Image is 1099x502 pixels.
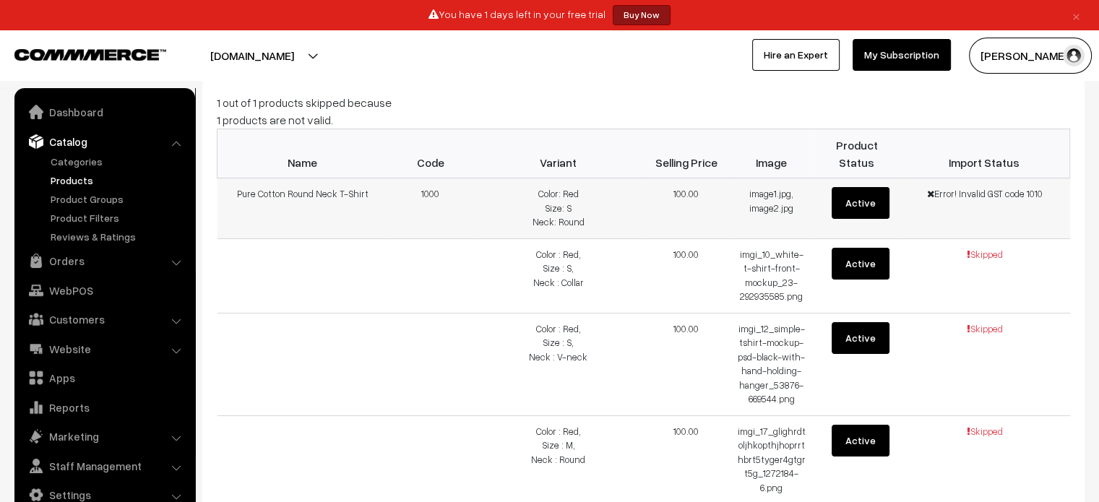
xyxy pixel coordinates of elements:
[729,238,814,313] td: imgi_10_white-t-shirt-front-mockup_23-292935585.png
[967,248,1003,260] span: Skipped
[18,129,190,155] a: Catalog
[473,313,644,415] td: Color : Red, Size : S, Neck : V-neck
[969,38,1092,74] button: [PERSON_NAME]
[18,277,190,303] a: WebPOS
[47,210,190,225] a: Product Filters
[832,425,889,456] button: Active
[967,323,1003,334] span: Skipped
[832,248,889,280] button: Active
[18,365,190,391] a: Apps
[644,178,729,239] td: 100.00
[900,129,1070,178] th: Import Status
[814,129,900,178] th: Product Status
[5,5,1094,25] div: You have 1 days left in your free trial
[47,173,190,188] a: Products
[47,229,190,244] a: Reviews & Ratings
[927,188,1043,199] span: Error! Invalid GST code 1010
[729,129,814,178] th: Image
[18,248,190,274] a: Orders
[14,45,141,62] a: COMMMERCE
[217,178,388,239] td: Pure Cotton Round Neck T-Shirt
[729,178,814,239] td: image1.jpg, image2.jpg
[388,178,473,239] td: 1000
[160,38,345,74] button: [DOMAIN_NAME]
[18,336,190,362] a: Website
[644,313,729,415] td: 100.00
[18,99,190,125] a: Dashboard
[473,129,644,178] th: Variant
[47,154,190,169] a: Categories
[752,39,840,71] a: Hire an Expert
[18,423,190,449] a: Marketing
[473,178,644,239] td: Color: Red Size: S Neck: Round
[729,313,814,415] td: imgi_12_simple-tshirt-mockup-psd-black-with-hand-holding-hanger_53876-669544.png
[832,187,889,219] button: Active
[47,191,190,207] a: Product Groups
[18,453,190,479] a: Staff Management
[644,238,729,313] td: 100.00
[14,49,166,60] img: COMMMERCE
[644,129,729,178] th: Selling Price
[613,5,671,25] a: Buy Now
[1066,7,1086,24] a: ×
[967,425,1003,437] span: Skipped
[473,238,644,313] td: Color : Red, Size : S, Neck : Collar
[18,394,190,420] a: Reports
[217,129,388,178] th: Name
[832,322,889,354] button: Active
[18,306,190,332] a: Customers
[388,129,473,178] th: Code
[853,39,951,71] a: My Subscription
[1063,45,1085,66] img: user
